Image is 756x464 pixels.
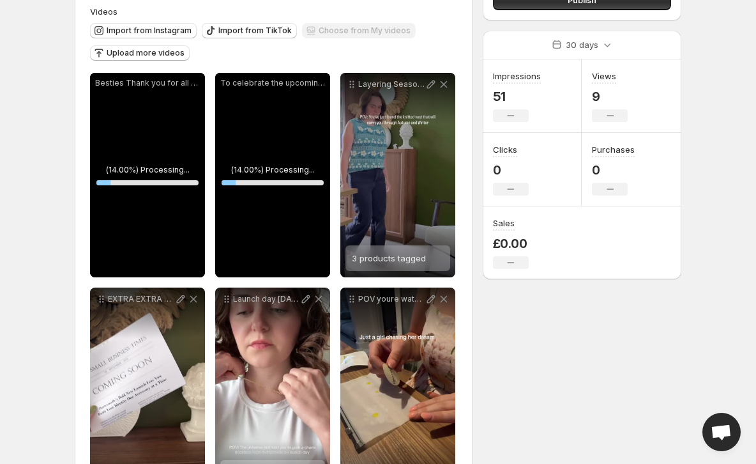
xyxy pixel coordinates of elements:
[233,294,299,304] p: Launch day [DATE]
[493,236,529,251] p: £0.00
[107,26,192,36] span: Import from Instagram
[493,89,541,104] p: 51
[592,162,635,178] p: 0
[702,413,741,451] div: Open chat
[358,294,425,304] p: POV youre watching me start my business business justagirl buttermelle
[493,217,515,229] h3: Sales
[90,73,205,277] div: Besties Thank you for all the love guaca(14.00%) Processing...14%
[493,162,529,178] p: 0
[592,70,616,82] h3: Views
[95,78,200,88] p: Besties Thank you for all the love guaca
[202,23,297,38] button: Import from TikTok
[566,38,598,51] p: 30 days
[340,73,455,277] div: Layering Season Unlocked Actually obsessed with this knitted vest from kiteclothing AW25 collecti...
[215,73,330,277] div: To celebrate the upcoming launch of Buttermelle The Charm Bar were giving you the chance to WIN a...
[220,78,325,88] p: To celebrate the upcoming launch of Buttermelle The Charm Bar were giving you the chance to WIN a...
[493,70,541,82] h3: Impressions
[592,89,628,104] p: 9
[358,79,425,89] p: Layering Season Unlocked Actually obsessed with this knitted vest from kiteclothing AW25 collecti...
[218,26,292,36] span: Import from TikTok
[493,143,517,156] h3: Clicks
[108,294,174,304] p: EXTRA EXTRA Read all about it Something charmable is coming soon Whos excited thecharmbar butterm...
[90,45,190,61] button: Upload more videos
[592,143,635,156] h3: Purchases
[352,253,426,263] span: 3 products tagged
[107,48,185,58] span: Upload more videos
[90,6,117,17] span: Videos
[90,23,197,38] button: Import from Instagram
